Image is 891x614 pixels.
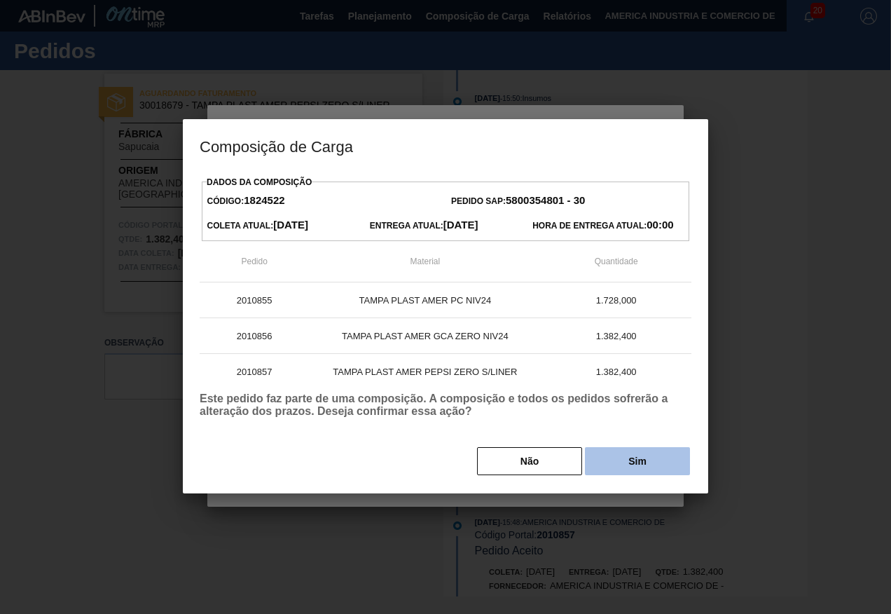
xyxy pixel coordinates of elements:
strong: 1824522 [244,194,284,206]
td: TAMPA PLAST AMER PEPSI ZERO S/LINER [309,354,541,390]
td: 1.382,400 [541,318,691,354]
p: Este pedido faz parte de uma composição. A composição e todos os pedidos sofrerão a alteração dos... [200,393,691,418]
strong: 00:00 [647,219,673,231]
label: Dados da Composição [207,177,312,187]
h3: Composição de Carga [183,119,708,172]
span: Pedido [241,257,267,266]
strong: 5800354801 - 30 [506,194,585,206]
td: 1.382,400 [541,354,691,390]
td: 2010857 [200,354,309,390]
strong: [DATE] [443,219,478,231]
strong: [DATE] [273,219,308,231]
span: Quantidade [595,257,638,266]
td: TAMPA PLAST AMER GCA ZERO NIV24 [309,318,541,354]
td: 1.728,000 [541,282,691,318]
td: TAMPA PLAST AMER PC NIV24 [309,282,541,318]
button: Sim [585,447,690,475]
td: 2010856 [200,318,309,354]
span: Código: [207,196,285,206]
span: Coleta Atual: [207,221,308,231]
button: Não [477,447,582,475]
span: Material [410,257,441,266]
td: 2010855 [200,282,309,318]
span: Hora de Entrega Atual: [532,221,673,231]
span: Pedido SAP: [451,196,585,206]
span: Entrega Atual: [370,221,478,231]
